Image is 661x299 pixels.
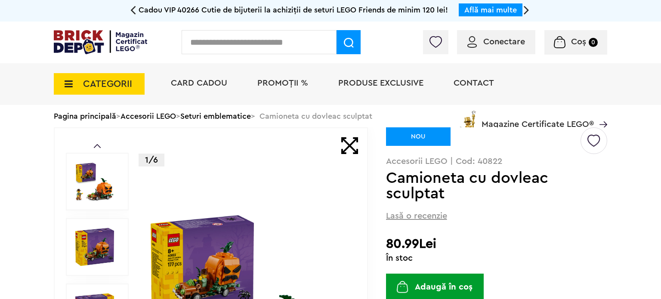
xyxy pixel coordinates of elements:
[139,154,164,166] p: 1/6
[338,79,423,87] a: Produse exclusive
[464,6,517,14] a: Află mai multe
[171,79,227,87] a: Card Cadou
[589,38,598,47] small: 0
[386,210,447,222] span: Lasă o recenzie
[483,37,525,46] span: Conectare
[75,228,114,266] img: Camioneta cu dovleac sculptat
[386,236,607,252] h2: 80.99Lei
[94,144,101,148] a: Prev
[454,79,494,87] a: Contact
[386,170,579,201] h1: Camioneta cu dovleac sculptat
[139,6,448,14] span: Cadou VIP 40266 Cutie de bijuterii la achiziții de seturi LEGO Friends de minim 120 lei!
[594,109,607,117] a: Magazine Certificate LEGO®
[386,254,607,262] div: În stoc
[467,37,525,46] a: Conectare
[386,157,607,166] p: Accesorii LEGO | Cod: 40822
[83,79,132,89] span: CATEGORII
[386,127,451,146] div: NOU
[75,162,114,201] img: Camioneta cu dovleac sculptat
[257,79,308,87] a: PROMOȚII %
[571,37,586,46] span: Coș
[482,109,594,129] span: Magazine Certificate LEGO®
